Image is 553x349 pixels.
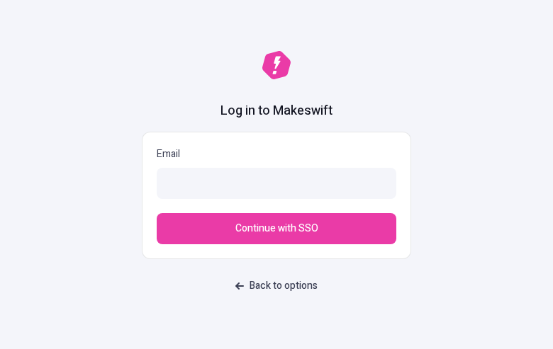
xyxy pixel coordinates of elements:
[227,273,326,299] a: Back to options
[220,102,333,120] h1: Log in to Makeswift
[157,147,396,162] p: Email
[235,221,318,236] span: Continue with SSO
[157,213,396,244] button: Continue with SSO
[157,168,396,199] input: Email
